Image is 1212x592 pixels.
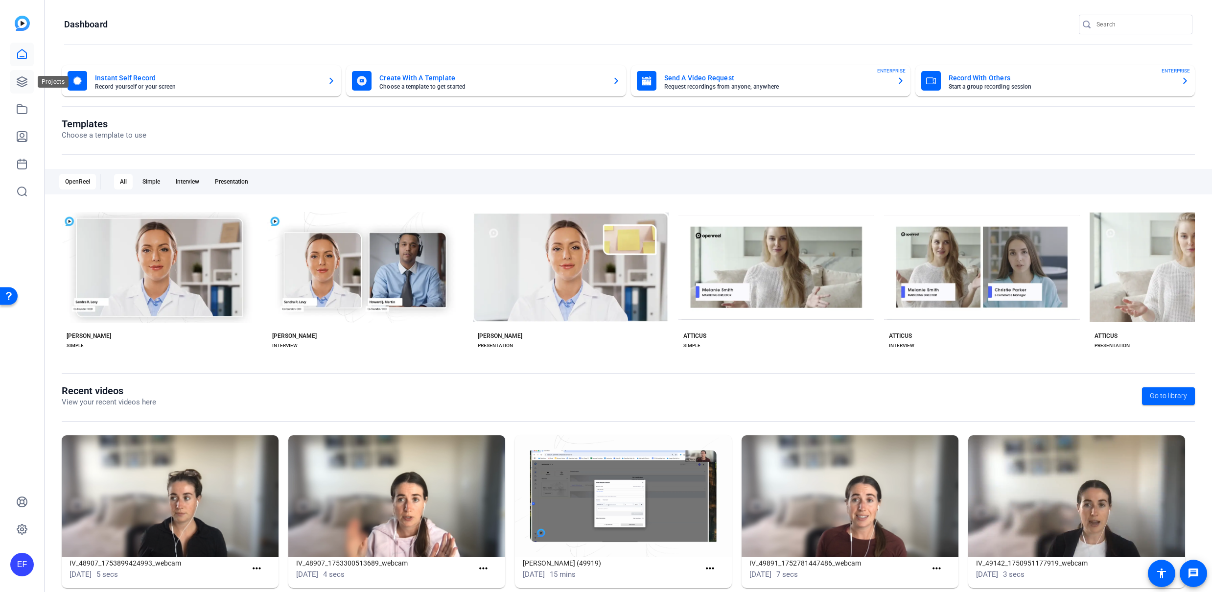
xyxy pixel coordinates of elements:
span: [DATE] [70,570,92,579]
button: Instant Self RecordRecord yourself or your screen [62,65,341,96]
img: IV_49142_1750951177919_webcam [968,435,1185,557]
div: PRESENTATION [1095,342,1130,350]
div: Interview [170,174,205,189]
h1: IV_49891_1752781447486_webcam [749,557,927,569]
mat-card-title: Record With Others [949,72,1173,84]
span: [DATE] [976,570,998,579]
div: Simple [137,174,166,189]
span: Go to library [1150,391,1187,401]
mat-icon: more_horiz [477,563,489,575]
span: 4 secs [323,570,345,579]
div: OpenReel [59,174,96,189]
h1: Dashboard [64,19,108,30]
div: ATTICUS [1095,332,1118,340]
mat-card-subtitle: Request recordings from anyone, anywhere [664,84,889,90]
span: ENTERPRISE [877,67,906,74]
h1: Recent videos [62,385,156,397]
h1: Templates [62,118,146,130]
img: blue-gradient.svg [15,16,30,31]
span: 7 secs [776,570,798,579]
div: SIMPLE [683,342,700,350]
span: 15 mins [550,570,576,579]
span: [DATE] [749,570,771,579]
mat-icon: message [1188,568,1199,579]
mat-card-title: Send A Video Request [664,72,889,84]
span: ENTERPRISE [1162,67,1190,74]
a: Go to library [1142,387,1195,405]
img: Matti Simple (49919) [515,435,732,557]
p: Choose a template to use [62,130,146,141]
div: ATTICUS [889,332,912,340]
mat-icon: more_horiz [931,563,943,575]
div: ATTICUS [683,332,706,340]
div: EF [10,553,34,576]
mat-icon: more_horiz [251,563,263,575]
span: 3 secs [1003,570,1025,579]
input: Search [1096,19,1185,30]
span: 5 secs [96,570,118,579]
div: [PERSON_NAME] [478,332,522,340]
button: Create With A TemplateChoose a template to get started [346,65,626,96]
h1: IV_48907_1753899424993_webcam [70,557,247,569]
img: IV_49891_1752781447486_webcam [742,435,958,557]
mat-card-subtitle: Record yourself or your screen [95,84,320,90]
img: IV_48907_1753300513689_webcam [288,435,505,557]
p: View your recent videos here [62,397,156,408]
span: [DATE] [296,570,318,579]
mat-icon: more_horiz [704,563,716,575]
div: PRESENTATION [478,342,513,350]
h1: IV_48907_1753300513689_webcam [296,557,473,569]
div: All [114,174,133,189]
mat-card-title: Create With A Template [379,72,604,84]
div: INTERVIEW [272,342,298,350]
div: Presentation [209,174,254,189]
mat-card-title: Instant Self Record [95,72,320,84]
h1: [PERSON_NAME] (49919) [523,557,700,569]
div: [PERSON_NAME] [272,332,317,340]
mat-card-subtitle: Start a group recording session [949,84,1173,90]
div: INTERVIEW [889,342,914,350]
div: Projects [38,76,69,88]
button: Send A Video RequestRequest recordings from anyone, anywhereENTERPRISE [631,65,910,96]
button: Record With OthersStart a group recording sessionENTERPRISE [915,65,1195,96]
h1: IV_49142_1750951177919_webcam [976,557,1153,569]
span: [DATE] [523,570,545,579]
img: IV_48907_1753899424993_webcam [62,435,279,557]
div: SIMPLE [67,342,84,350]
mat-card-subtitle: Choose a template to get started [379,84,604,90]
mat-icon: accessibility [1156,568,1167,579]
div: [PERSON_NAME] [67,332,111,340]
